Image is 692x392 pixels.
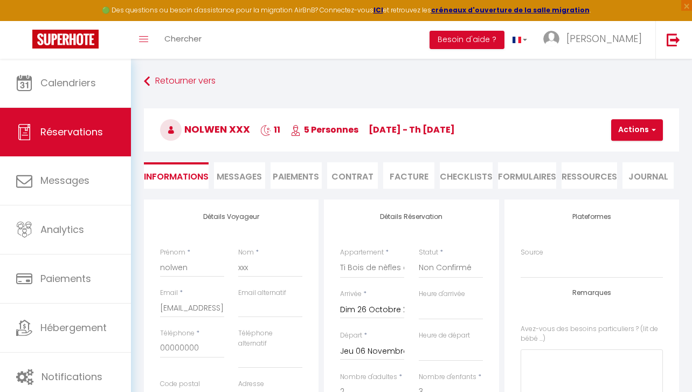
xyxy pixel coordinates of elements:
[419,247,438,258] label: Statut
[271,162,322,189] li: Paiements
[543,31,559,47] img: ...
[340,213,482,221] h4: Détails Réservation
[160,247,185,258] label: Prénom
[521,213,663,221] h4: Plateformes
[238,288,286,298] label: Email alternatif
[238,328,302,349] label: Téléphone alternatif
[238,247,254,258] label: Nom
[160,122,250,136] span: nolwen xxx
[9,4,41,37] button: Ouvrir le widget de chat LiveChat
[160,328,195,339] label: Téléphone
[340,372,397,382] label: Nombre d'adultes
[217,170,262,183] span: Messages
[144,162,209,189] li: Informations
[40,76,96,90] span: Calendriers
[562,162,617,189] li: Ressources
[32,30,99,49] img: Super Booking
[164,33,202,44] span: Chercher
[40,272,91,285] span: Paiements
[419,372,476,382] label: Nombre d'enfants
[430,31,504,49] button: Besoin d'aide ?
[440,162,493,189] li: CHECKLISTS
[156,21,210,59] a: Chercher
[327,162,378,189] li: Contrat
[566,32,642,45] span: [PERSON_NAME]
[521,324,663,345] label: Avez-vous des besoins particuliers ? (lit de bébé ...)
[160,379,200,389] label: Code postal
[40,321,107,334] span: Hébergement
[383,162,434,189] li: Facture
[431,5,590,15] a: créneaux d'ouverture de la salle migration
[373,5,383,15] a: ICI
[340,289,362,299] label: Arrivée
[144,72,679,91] a: Retourner vers
[622,162,674,189] li: Journal
[369,123,455,136] span: [DATE] - Th [DATE]
[238,379,264,389] label: Adresse
[667,33,680,46] img: logout
[419,331,470,341] label: Heure de départ
[40,125,103,139] span: Réservations
[611,119,663,141] button: Actions
[40,223,84,236] span: Analytics
[521,247,543,258] label: Source
[521,289,663,297] h4: Remarques
[498,162,556,189] li: FORMULAIRES
[419,289,465,299] label: Heure d'arrivée
[340,331,362,341] label: Départ
[160,213,302,221] h4: Détails Voyageur
[41,370,102,383] span: Notifications
[260,123,280,136] span: 11
[40,174,89,187] span: Messages
[340,247,384,258] label: Appartement
[535,21,655,59] a: ... [PERSON_NAME]
[290,123,358,136] span: 5 Personnes
[160,288,178,298] label: Email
